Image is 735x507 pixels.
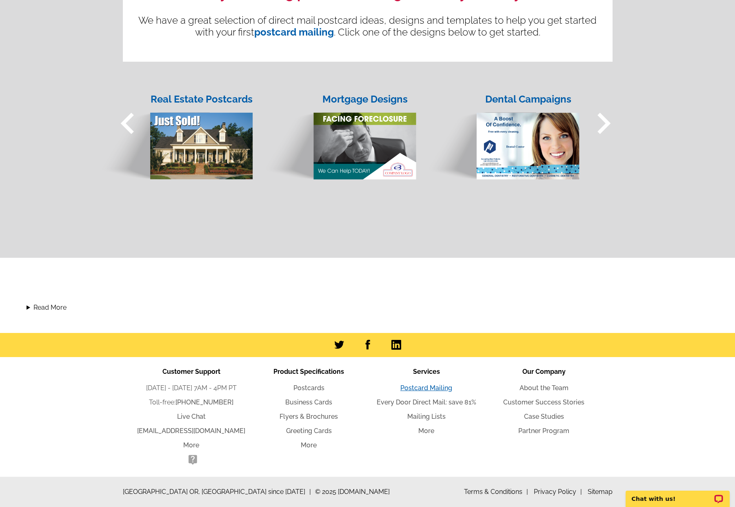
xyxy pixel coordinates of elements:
a: About the Team [520,384,568,392]
a: Mailing Lists [407,413,446,420]
span: [GEOGRAPHIC_DATA] OR, [GEOGRAPHIC_DATA] since [DATE] [123,487,311,497]
div: Mortgage Designs [313,92,417,107]
span: keyboard_arrow_left [107,102,149,145]
a: Real Estate Postcards [94,82,258,180]
img: postcard-1.png [98,96,253,180]
iframe: LiveChat chat widget [620,481,735,507]
a: Live Chat [177,413,206,420]
div: Dental Campaigns [476,92,580,107]
a: [EMAIL_ADDRESS][DOMAIN_NAME] [137,427,245,435]
a: Case Studies [524,413,564,420]
a: More [183,441,199,449]
a: postcard mailing [254,26,334,38]
a: More [418,427,434,435]
p: We have a great selection of direct mail postcard ideas, designs and templates to help you get st... [135,14,600,38]
img: dental.png [424,96,580,181]
li: [DATE] - [DATE] 7AM - 4PM PT [133,383,250,393]
a: Dental Campaigns [421,82,584,181]
a: Flyers & Brochures [280,413,338,420]
a: Mortgage Designs [258,82,421,181]
a: More [301,441,317,449]
summary: Read More [27,303,708,313]
span: Our Company [522,368,566,375]
a: Terms & Conditions [464,488,528,496]
a: Partner Program [518,427,569,435]
a: Business Cards [285,398,332,406]
li: Toll-free: [133,398,250,407]
a: Greeting Cards [286,427,332,435]
a: Privacy Policy [534,488,582,496]
img: mortgage.png [261,96,417,181]
a: Customer Success Stories [503,398,584,406]
a: Postcard Mailing [400,384,452,392]
a: Every Door Direct Mail: save 81% [377,398,476,406]
span: Customer Support [162,368,220,375]
a: Sitemap [588,488,613,496]
span: Services [413,368,440,375]
span: Product Specifications [273,368,344,375]
div: Real Estate Postcards [150,92,254,107]
a: Postcards [293,384,324,392]
span: © 2025 [DOMAIN_NAME] [315,487,390,497]
a: [PHONE_NUMBER] [175,398,233,406]
span: keyboard_arrow_right [582,102,625,145]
